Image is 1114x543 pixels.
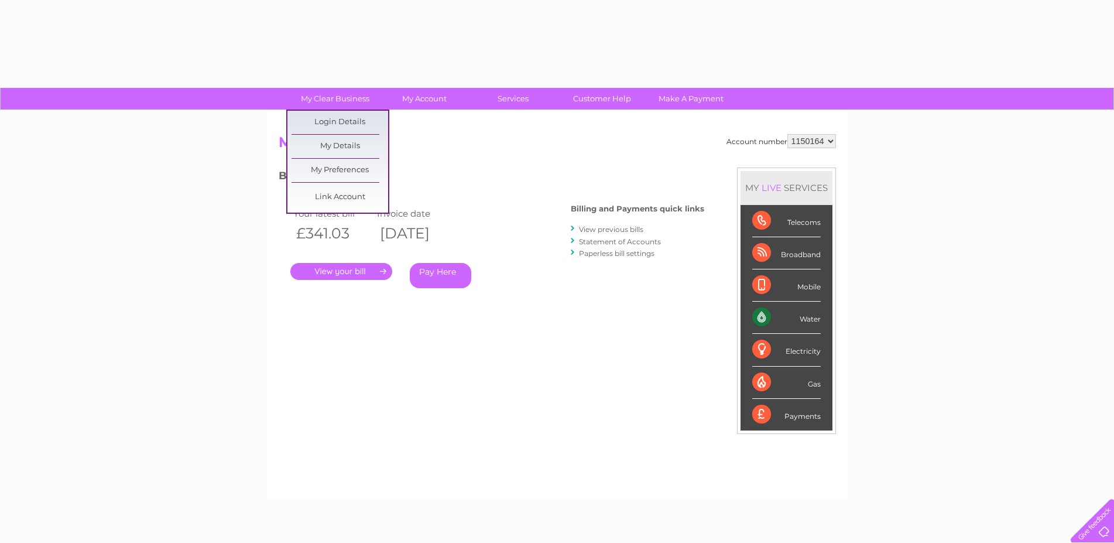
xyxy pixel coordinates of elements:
a: My Details [292,135,388,158]
div: Payments [752,399,821,431]
th: [DATE] [374,221,458,245]
div: Gas [752,367,821,399]
div: Mobile [752,269,821,302]
a: Pay Here [410,263,471,288]
a: Services [465,88,561,110]
a: View previous bills [579,225,643,234]
a: Login Details [292,111,388,134]
a: Statement of Accounts [579,237,661,246]
th: £341.03 [290,221,375,245]
div: MY SERVICES [741,171,832,204]
h4: Billing and Payments quick links [571,204,704,213]
div: Telecoms [752,205,821,237]
div: LIVE [759,182,784,193]
h3: Bills and Payments [279,168,704,188]
div: Account number [726,134,836,148]
a: Make A Payment [643,88,739,110]
a: My Account [376,88,472,110]
td: Invoice date [374,206,458,221]
h2: My Account [279,134,836,156]
div: Water [752,302,821,334]
a: Paperless bill settings [579,249,654,258]
a: . [290,263,392,280]
div: Electricity [752,334,821,366]
div: Broadband [752,237,821,269]
a: Customer Help [554,88,650,110]
a: My Clear Business [287,88,383,110]
a: My Preferences [292,159,388,182]
a: Link Account [292,186,388,209]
